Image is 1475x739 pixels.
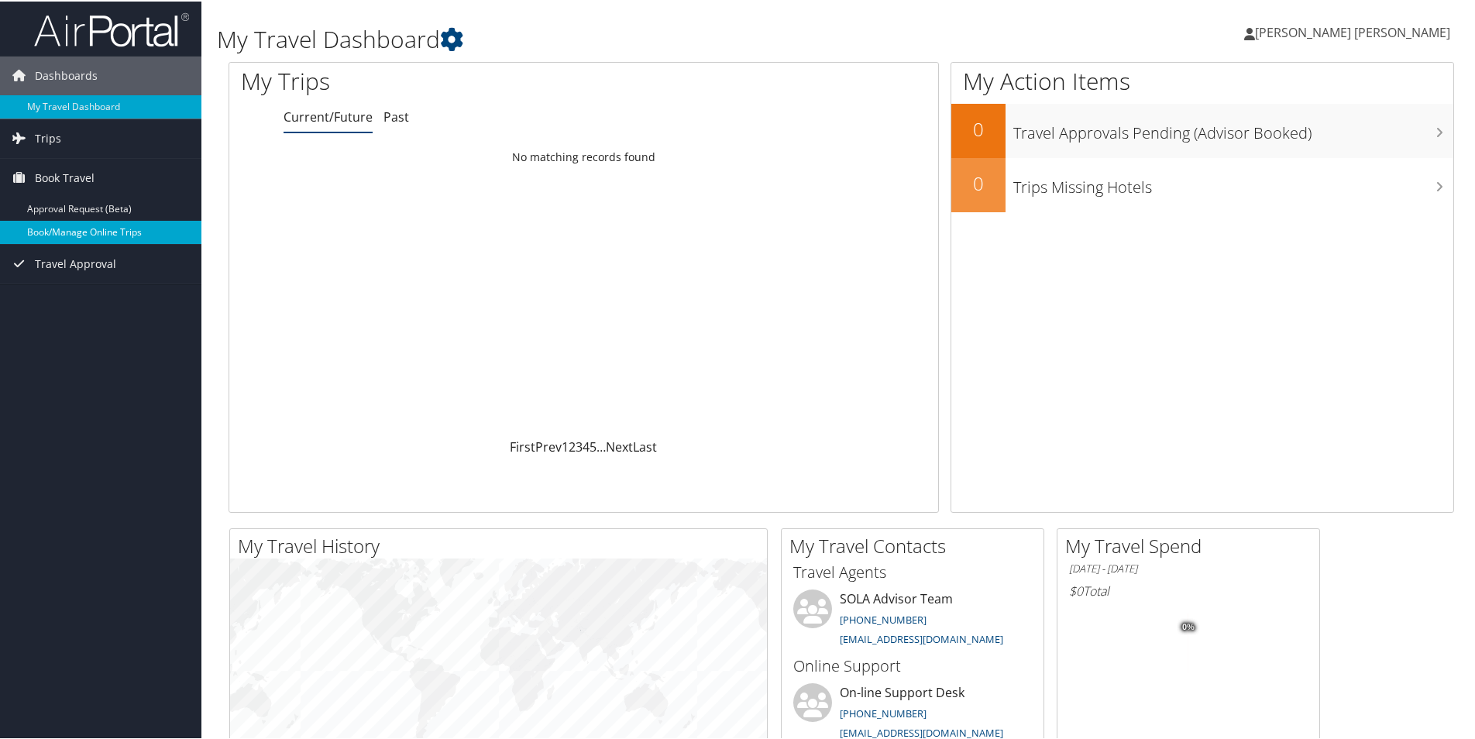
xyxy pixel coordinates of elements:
[1069,560,1308,575] h6: [DATE] - [DATE]
[1244,8,1466,54] a: [PERSON_NAME] [PERSON_NAME]
[35,157,95,196] span: Book Travel
[840,724,1003,738] a: [EMAIL_ADDRESS][DOMAIN_NAME]
[590,437,597,454] a: 5
[383,107,409,124] a: Past
[35,243,116,282] span: Travel Approval
[951,115,1006,141] h2: 0
[1013,167,1453,197] h3: Trips Missing Hotels
[789,531,1044,558] h2: My Travel Contacts
[35,55,98,94] span: Dashboards
[951,102,1453,156] a: 0Travel Approvals Pending (Advisor Booked)
[793,654,1032,675] h3: Online Support
[1013,113,1453,143] h3: Travel Approvals Pending (Advisor Booked)
[840,631,1003,644] a: [EMAIL_ADDRESS][DOMAIN_NAME]
[840,705,927,719] a: [PHONE_NUMBER]
[597,437,606,454] span: …
[217,22,1050,54] h1: My Travel Dashboard
[633,437,657,454] a: Last
[1065,531,1319,558] h2: My Travel Spend
[793,560,1032,582] h3: Travel Agents
[951,156,1453,211] a: 0Trips Missing Hotels
[35,118,61,156] span: Trips
[606,437,633,454] a: Next
[562,437,569,454] a: 1
[229,142,938,170] td: No matching records found
[1069,581,1083,598] span: $0
[535,437,562,454] a: Prev
[238,531,767,558] h2: My Travel History
[951,169,1006,195] h2: 0
[569,437,576,454] a: 2
[284,107,373,124] a: Current/Future
[1255,22,1450,40] span: [PERSON_NAME] [PERSON_NAME]
[576,437,583,454] a: 3
[241,64,631,96] h1: My Trips
[1182,621,1195,631] tspan: 0%
[786,588,1040,651] li: SOLA Advisor Team
[951,64,1453,96] h1: My Action Items
[583,437,590,454] a: 4
[34,10,189,46] img: airportal-logo.png
[840,611,927,625] a: [PHONE_NUMBER]
[510,437,535,454] a: First
[1069,581,1308,598] h6: Total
